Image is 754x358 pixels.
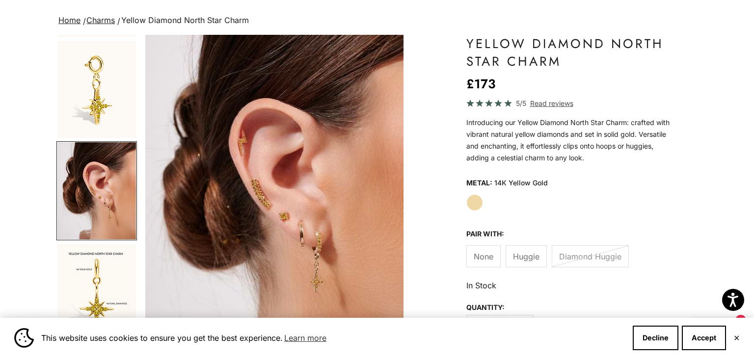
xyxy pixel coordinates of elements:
[466,300,505,315] legend: Quantity:
[86,15,115,25] a: Charms
[516,98,526,109] span: 5/5
[283,331,328,345] a: Learn more
[56,14,698,27] nav: breadcrumbs
[530,98,573,109] span: Read reviews
[466,35,673,70] h1: Yellow Diamond North Star Charm
[57,142,136,239] img: #YellowGold #RoseGold #WhiteGold
[58,15,81,25] a: Home
[145,35,404,354] img: #YellowGold #RoseGold #WhiteGold
[56,40,137,139] button: Go to item 8
[490,317,510,338] input: Change quantity
[466,98,673,109] a: 5/5 Read reviews
[494,176,548,190] variant-option-value: 14K Yellow Gold
[474,250,493,263] span: None
[56,243,137,342] button: Go to item 10
[466,227,504,241] legend: Pair With:
[121,15,249,25] span: Yellow Diamond North Star Charm
[733,335,740,341] button: Close
[466,117,673,164] p: Introducing our Yellow Diamond North Star Charm: crafted with vibrant natural yellow diamonds and...
[633,326,678,350] button: Decline
[14,328,34,348] img: Cookie banner
[682,326,726,350] button: Accept
[145,35,404,354] div: Item 9 of 14
[466,74,496,94] sale-price: £173
[56,141,137,240] button: Go to item 9
[466,176,492,190] legend: Metal:
[513,250,539,263] span: Huggie
[466,279,673,292] p: In Stock
[57,244,136,341] img: #YellowGold #WhiteGold #RoseGold
[57,41,136,138] img: #YellowGold
[41,331,625,345] span: This website uses cookies to ensure you get the best experience.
